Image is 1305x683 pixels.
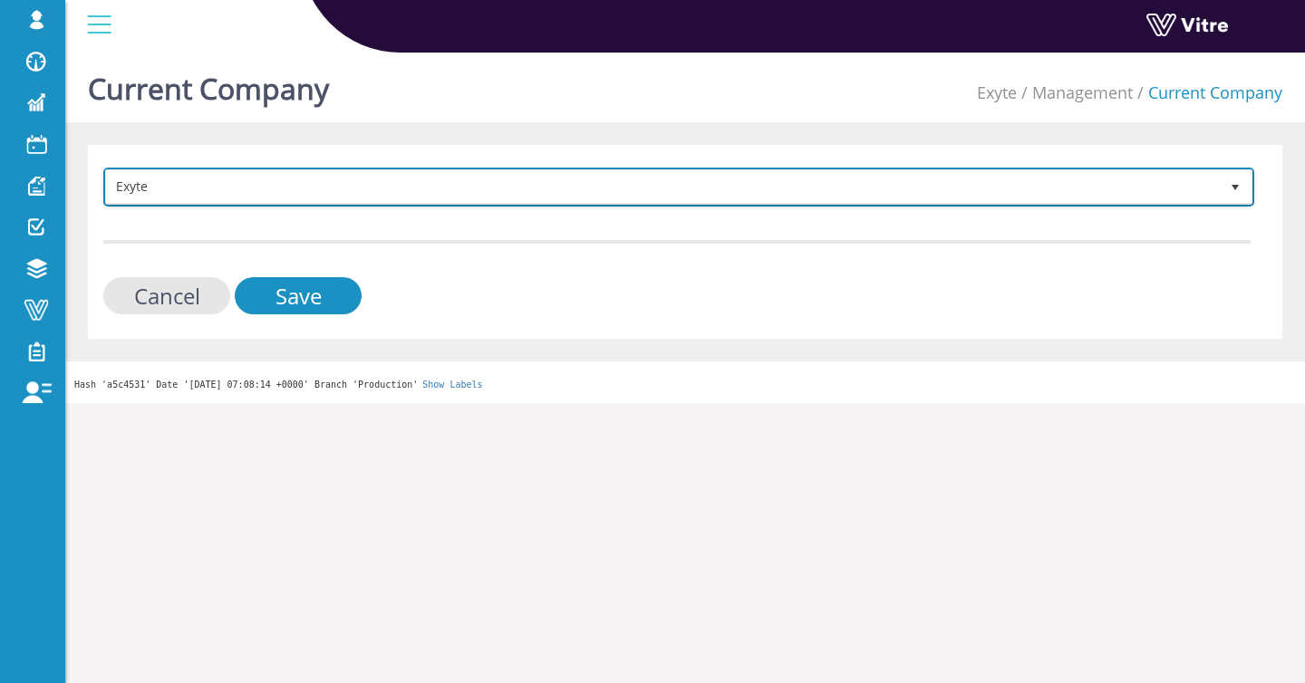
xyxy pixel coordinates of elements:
a: Exyte [977,82,1017,103]
span: Hash 'a5c4531' Date '[DATE] 07:08:14 +0000' Branch 'Production' [74,380,418,390]
span: select [1219,170,1252,203]
input: Cancel [103,277,230,314]
li: Current Company [1133,82,1282,105]
li: Management [1017,82,1133,105]
input: Save [235,277,362,314]
a: Show Labels [422,380,482,390]
span: Exyte [106,170,1219,203]
h1: Current Company [88,45,329,122]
